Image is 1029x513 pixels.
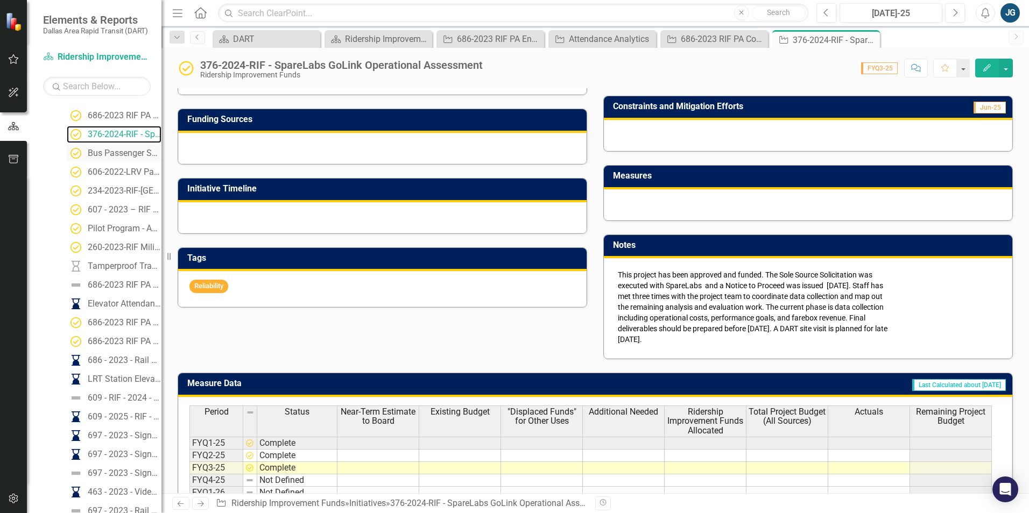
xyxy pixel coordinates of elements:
[67,408,161,425] a: 609 - 2025 - RIF - Phones in Bus Operating Facilities
[569,32,653,46] div: Attendance Analytics
[88,468,161,478] div: 697 - 2023 - Signal Section - Trailers
[200,59,483,71] div: 376-2024-RIF - SpareLabs GoLink Operational Assessment
[431,407,490,417] span: Existing Budget
[231,498,345,508] a: Ridership Improvement Funds
[840,3,942,23] button: [DATE]-25
[843,7,939,20] div: [DATE]-25
[681,32,765,46] div: 686-2023 RIF PA Contract Inspectors
[327,32,429,46] a: Ridership Improvement Funds
[88,412,161,422] div: 609 - 2025 - RIF - Phones in Bus Operating Facilities
[67,145,161,162] a: Bus Passenger Seat Retrofit
[88,355,161,365] div: 686 - 2023 - Rail Stations Elevator Protective Polycarbonate Installations
[69,241,82,254] img: Complete
[613,171,1007,181] h3: Measures
[861,62,898,74] span: FYQ3-25
[88,130,161,139] div: 376-2024-RIF - SpareLabs GoLink Operational Assessment
[749,407,826,426] span: Total Project Budget (All Sources)
[245,464,254,472] img: YGan2BFJ6dsAAAAASUVORK5CYII=
[246,408,255,417] img: 8DAGhfEEPCf229AAAAAElFTkSuQmCC
[43,77,151,96] input: Search Below...
[88,299,161,309] div: Elevator Attendants at [GEOGRAPHIC_DATA]
[667,407,744,436] span: Ridership Improvement Funds Allocated
[218,4,808,23] input: Search ClearPoint...
[189,437,243,450] td: FYQ1-25
[88,186,161,196] div: 234-2023-RIF-[GEOGRAPHIC_DATA] Connector Project
[613,240,1007,250] h3: Notes
[349,498,386,508] a: Initiatives
[503,407,580,426] span: "Displaced Funds" for Other Uses
[793,33,877,47] div: 376-2024-RIF - SpareLabs GoLink Operational Assessment
[67,314,161,331] a: 686-2023 RIF PA Elevator Controller Upgrades
[43,51,151,63] a: Ridership Improvement Funds
[88,261,161,271] div: Tamperproof Trash Cans & Anti-Vandalism Treatment
[88,148,161,158] div: Bus Passenger Seat Retrofit
[69,467,82,480] img: Not Defined
[551,32,653,46] a: Attendance Analytics
[589,407,658,417] span: Additional Needed
[67,370,161,388] a: LRT Station Elevator Modernization Pilot Program
[67,220,161,237] a: Pilot Program - Address Unhoused Individuals on DART System
[187,253,581,263] h3: Tags
[257,474,337,487] td: Not Defined
[257,437,337,450] td: Complete
[88,374,161,384] div: LRT Station Elevator Modernization Pilot Program
[1000,3,1020,23] button: JG
[67,295,161,312] a: Elevator Attendants at [GEOGRAPHIC_DATA]
[663,32,765,46] a: 686-2023 RIF PA Contract Inspectors
[69,373,82,386] img: In Progress
[5,11,25,32] img: ClearPoint Strategy
[67,201,161,218] a: 607 - 2023 – RIF Fencing for TRE/DFW Subdivision in [GEOGRAPHIC_DATA]
[67,483,161,501] a: 463 - 2023 - Video Management System (VMS)
[69,297,82,310] img: In Progress
[189,462,243,474] td: FYQ3-25
[67,258,161,275] a: Tamperproof Trash Cans & Anti-Vandalism Treatment
[752,5,806,20] button: Search
[974,102,1006,113] span: Jun-25
[69,410,82,423] img: In Progress
[257,487,337,499] td: Not Defined
[69,335,82,348] img: Complete
[69,260,82,273] img: Not Started
[992,476,1018,502] div: Open Intercom Messenger
[67,333,161,350] a: 686-2023 RIF PA Remote Monitor Upgrade
[67,276,161,294] a: 686-2023 RIF PA Bus Shelter Cleaning Zones
[285,407,309,417] span: Status
[67,182,161,199] a: 234-2023-RIF-[GEOGRAPHIC_DATA] Connector Project
[69,222,82,235] img: Complete
[912,407,989,426] span: Remaining Project Budget
[216,497,587,510] div: » »
[245,439,254,447] img: YGan2BFJ6dsAAAAASUVORK5CYII=
[88,431,161,440] div: 697 - 2023 - Signal Section - Crossing Controller
[69,166,82,179] img: Complete
[912,379,1006,391] span: Last Calculated about [DATE]
[69,203,82,216] img: Complete
[215,32,318,46] a: DART
[178,60,195,77] img: Complete
[67,126,161,143] a: 376-2024-RIF - SpareLabs GoLink Operational Assessment
[88,280,161,290] div: 686-2023 RIF PA Bus Shelter Cleaning Zones
[187,115,581,124] h3: Funding Sources
[88,111,161,120] div: 686-2023 RIF PA Contract Inspectors
[189,487,243,499] td: FYQ1-26
[67,107,161,124] a: 686-2023 RIF PA Contract Inspectors
[69,279,82,291] img: Not Defined
[767,8,790,17] span: Search
[69,486,82,498] img: In Progress
[245,488,254,497] img: 8DAGhfEEPCf229AAAAAElFTkSuQmCC
[855,407,883,417] span: Actuals
[88,393,161,403] div: 609 - RIF - 2024 - Passenger Emergency Call (PEC) Phones
[88,205,161,215] div: 607 - 2023 – RIF Fencing for TRE/DFW Subdivision in [GEOGRAPHIC_DATA]
[345,32,429,46] div: Ridership Improvement Funds
[67,389,161,407] a: 609 - RIF - 2024 - Passenger Emergency Call (PEC) Phones
[390,498,612,508] div: 376-2024-RIF - SpareLabs GoLink Operational Assessment
[189,474,243,487] td: FYQ4-25
[189,280,228,293] span: Reliability
[67,163,161,181] a: 606-2022-LRV Passenger Seat Retrofit
[88,487,161,497] div: 463 - 2023 - Video Management System (VMS)
[67,352,161,369] a: 686 - 2023 - Rail Stations Elevator Protective Polycarbonate Installations
[615,267,894,347] td: This project has been approved and funded. The Sole Source Solicitation was executed with SpareLa...
[88,167,161,177] div: 606-2022-LRV Passenger Seat Retrofit
[88,450,161,459] div: 697 - 2023 - Signal Section - Trucks
[205,407,229,417] span: Period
